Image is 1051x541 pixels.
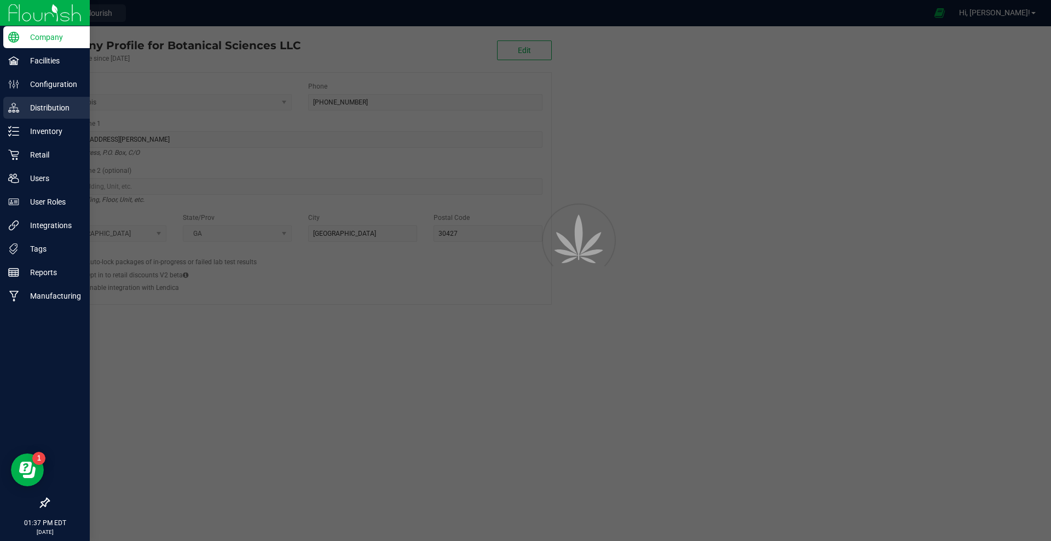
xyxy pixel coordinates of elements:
[8,149,19,160] inline-svg: Retail
[19,101,85,114] p: Distribution
[19,219,85,232] p: Integrations
[19,172,85,185] p: Users
[8,267,19,278] inline-svg: Reports
[8,220,19,231] inline-svg: Integrations
[11,453,44,486] iframe: Resource center
[5,518,85,528] p: 01:37 PM EDT
[8,102,19,113] inline-svg: Distribution
[19,148,85,161] p: Retail
[8,79,19,90] inline-svg: Configuration
[8,126,19,137] inline-svg: Inventory
[19,242,85,255] p: Tags
[19,125,85,138] p: Inventory
[8,55,19,66] inline-svg: Facilities
[32,452,45,465] iframe: Resource center unread badge
[8,173,19,184] inline-svg: Users
[19,289,85,303] p: Manufacturing
[19,78,85,91] p: Configuration
[19,54,85,67] p: Facilities
[19,266,85,279] p: Reports
[19,195,85,208] p: User Roles
[8,290,19,301] inline-svg: Manufacturing
[8,196,19,207] inline-svg: User Roles
[19,31,85,44] p: Company
[8,243,19,254] inline-svg: Tags
[8,32,19,43] inline-svg: Company
[5,528,85,536] p: [DATE]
